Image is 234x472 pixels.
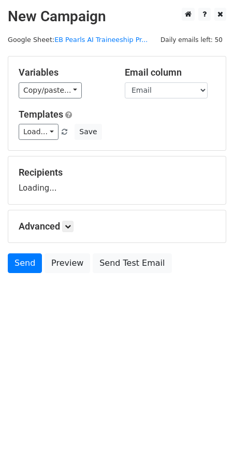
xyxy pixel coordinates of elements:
h5: Advanced [19,221,215,232]
h2: New Campaign [8,8,226,25]
a: Send Test Email [93,253,171,273]
h5: Recipients [19,167,215,178]
h5: Variables [19,67,109,78]
div: Loading... [19,167,215,194]
a: EB Pearls AI Traineeship Pr... [54,36,148,44]
button: Save [75,124,101,140]
a: Load... [19,124,58,140]
a: Templates [19,109,63,120]
a: Copy/paste... [19,82,82,98]
a: Send [8,253,42,273]
h5: Email column [125,67,215,78]
span: Daily emails left: 50 [157,34,226,46]
a: Daily emails left: 50 [157,36,226,44]
a: Preview [45,253,90,273]
small: Google Sheet: [8,36,148,44]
